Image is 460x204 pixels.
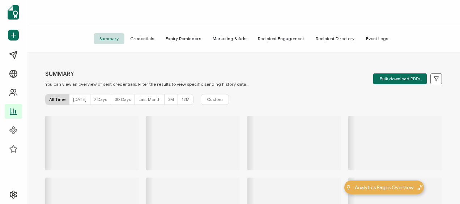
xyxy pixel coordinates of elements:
span: Marketing & Ads [207,33,252,44]
span: 7 Days [94,97,107,102]
span: [DATE] [73,97,86,102]
span: Expiry Reminders [160,33,207,44]
span: All Time [49,97,65,102]
p: SUMMARY [45,71,247,78]
img: sertifier-logomark-colored.svg [8,5,19,20]
span: Summary [94,33,124,44]
span: Event Logs [360,33,394,44]
span: Analytics Pages Overview [355,184,414,191]
span: 30 Days [115,97,131,102]
span: Credentials [124,33,160,44]
span: Custom [207,96,223,103]
img: minimize-icon.svg [417,185,423,190]
span: Recipient Engagement [252,33,310,44]
span: 12M [182,97,189,102]
button: Custom [201,94,229,105]
span: Recipient Directory [310,33,360,44]
span: Last Month [139,97,161,102]
span: 3M [168,97,174,102]
p: You can view an overview of sent credentials. Filter the results to view specific sending history... [45,81,247,87]
span: Bulk download PDFs [380,77,420,81]
button: Bulk download PDFs [373,73,427,84]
